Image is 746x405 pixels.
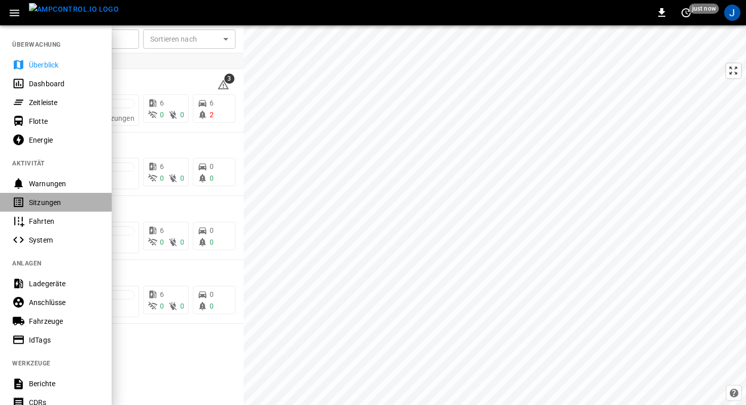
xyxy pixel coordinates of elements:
[29,235,99,245] div: System
[29,79,99,89] div: Dashboard
[29,216,99,226] div: Fahrten
[678,5,694,21] button: set refresh interval
[29,3,119,16] img: ampcontrol.io logo
[29,116,99,126] div: Flotte
[29,279,99,289] div: Ladegeräte
[29,197,99,208] div: Sitzungen
[29,60,99,70] div: Überblick
[29,316,99,326] div: Fahrzeuge
[29,135,99,145] div: Energie
[29,97,99,108] div: Zeitleiste
[724,5,740,21] div: profile-icon
[29,379,99,389] div: Berichte
[689,4,719,14] span: just now
[29,335,99,345] div: IdTags
[29,179,99,189] div: Warnungen
[29,297,99,308] div: Anschlüsse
